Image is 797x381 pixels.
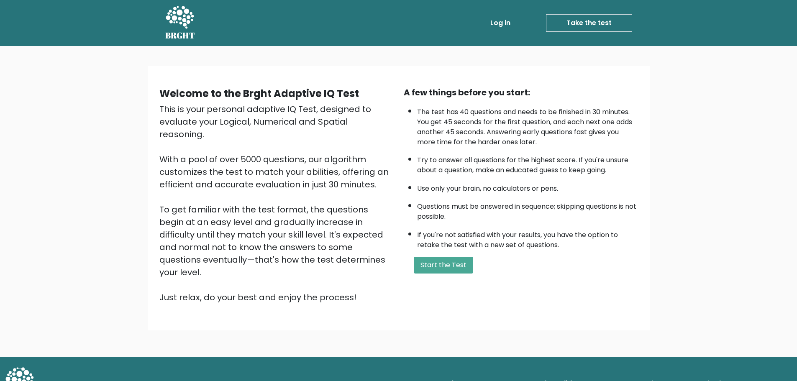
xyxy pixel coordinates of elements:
[417,197,638,222] li: Questions must be answered in sequence; skipping questions is not possible.
[414,257,473,274] button: Start the Test
[417,179,638,194] li: Use only your brain, no calculators or pens.
[159,87,359,100] b: Welcome to the Brght Adaptive IQ Test
[546,14,632,32] a: Take the test
[417,151,638,175] li: Try to answer all questions for the highest score. If you're unsure about a question, make an edu...
[417,103,638,147] li: The test has 40 questions and needs to be finished in 30 minutes. You get 45 seconds for the firs...
[487,15,514,31] a: Log in
[165,31,195,41] h5: BRGHT
[165,3,195,43] a: BRGHT
[404,86,638,99] div: A few things before you start:
[417,226,638,250] li: If you're not satisfied with your results, you have the option to retake the test with a new set ...
[159,103,394,304] div: This is your personal adaptive IQ Test, designed to evaluate your Logical, Numerical and Spatial ...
